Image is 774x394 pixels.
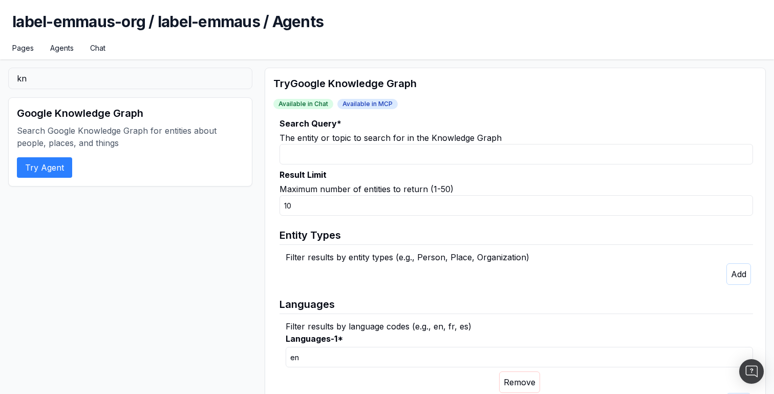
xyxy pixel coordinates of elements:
button: Add [726,263,751,285]
div: The entity or topic to search for in the Knowledge Graph [279,132,753,144]
legend: Entity Types [279,220,753,245]
a: Agents [50,43,74,53]
h2: Try Google Knowledge Graph [273,76,757,91]
legend: Languages [279,289,753,314]
div: Filter results by entity types (e.g., Person, Place, Organization) [286,251,753,263]
button: Remove [499,371,540,393]
a: Chat [90,43,105,53]
label: Result Limit [279,169,753,181]
button: Try Agent [17,157,72,178]
input: Search agents... [8,68,252,89]
label: Search Query [279,117,753,130]
div: Maximum number of entities to return (1-50) [279,183,753,195]
div: Filter results by language codes (e.g., en, fr, es) [286,320,753,333]
div: Open Intercom Messenger [739,359,764,384]
h1: label-emmaus-org / label-emmaus / Agents [12,12,762,43]
span: Available in Chat [273,99,333,109]
span: Available in MCP [337,99,398,109]
label: Languages-1 [286,333,753,345]
p: Search Google Knowledge Graph for entities about people, places, and things [17,125,244,149]
h2: Google Knowledge Graph [17,106,244,120]
a: Pages [12,43,34,53]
